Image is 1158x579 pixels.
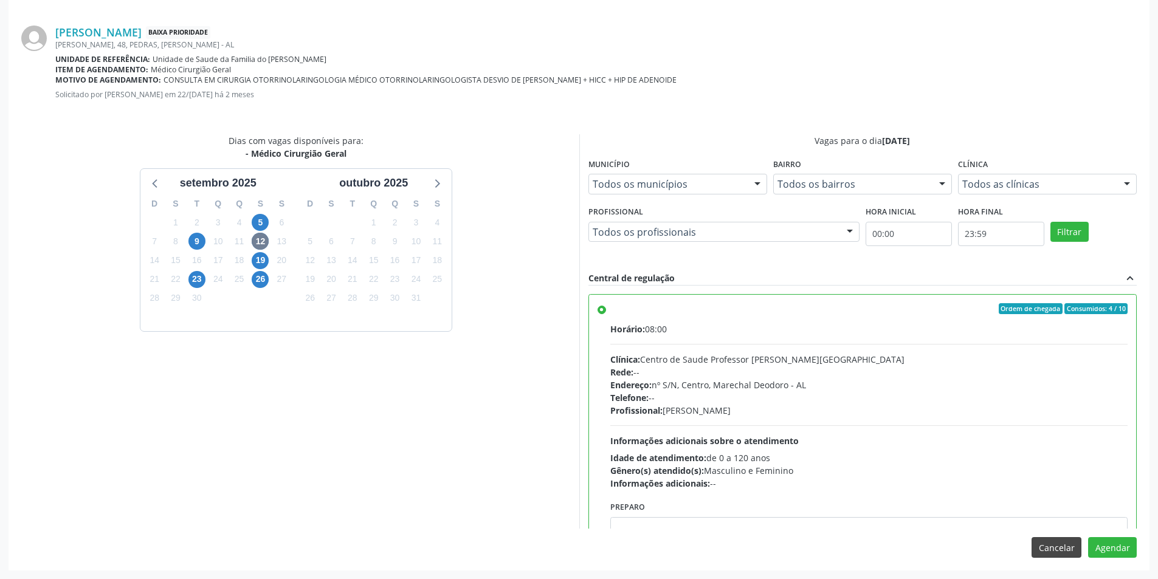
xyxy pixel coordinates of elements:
div: Masculino e Feminino [610,464,1128,477]
span: Baixa Prioridade [146,26,210,39]
span: Rede: [610,366,633,378]
span: domingo, 28 de setembro de 2025 [146,290,163,307]
span: sábado, 27 de setembro de 2025 [273,271,290,288]
span: quarta-feira, 29 de outubro de 2025 [365,290,382,307]
div: -- [610,366,1128,379]
span: Gênero(s) atendido(s): [610,465,704,476]
span: segunda-feira, 15 de setembro de 2025 [167,252,184,269]
span: sexta-feira, 10 de outubro de 2025 [407,233,424,250]
span: terça-feira, 21 de outubro de 2025 [344,271,361,288]
span: sexta-feira, 3 de outubro de 2025 [407,214,424,231]
span: terça-feira, 16 de setembro de 2025 [188,252,205,269]
span: Ordem de chegada [999,303,1063,314]
span: quinta-feira, 30 de outubro de 2025 [387,290,404,307]
div: S [427,194,448,213]
div: S [271,194,292,213]
span: domingo, 26 de outubro de 2025 [302,290,319,307]
button: Agendar [1088,537,1137,558]
div: Q [384,194,405,213]
span: quarta-feira, 15 de outubro de 2025 [365,252,382,269]
span: segunda-feira, 13 de outubro de 2025 [323,252,340,269]
span: quinta-feira, 25 de setembro de 2025 [231,271,248,288]
span: terça-feira, 7 de outubro de 2025 [344,233,361,250]
span: Todos os profissionais [593,226,835,238]
div: setembro 2025 [175,175,261,191]
div: S [165,194,187,213]
span: terça-feira, 2 de setembro de 2025 [188,214,205,231]
span: quinta-feira, 9 de outubro de 2025 [387,233,404,250]
div: -- [610,477,1128,490]
span: sábado, 11 de outubro de 2025 [429,233,446,250]
label: Bairro [773,156,801,174]
span: quinta-feira, 11 de setembro de 2025 [231,233,248,250]
span: terça-feira, 28 de outubro de 2025 [344,290,361,307]
span: segunda-feira, 29 de setembro de 2025 [167,290,184,307]
div: 08:00 [610,323,1128,335]
span: domingo, 7 de setembro de 2025 [146,233,163,250]
span: segunda-feira, 8 de setembro de 2025 [167,233,184,250]
span: domingo, 19 de outubro de 2025 [302,271,319,288]
i: expand_less [1123,272,1137,285]
span: sábado, 4 de outubro de 2025 [429,214,446,231]
span: Informações adicionais: [610,478,710,489]
div: [PERSON_NAME], 48, PEDRAS, [PERSON_NAME] - AL [55,39,1137,50]
span: quinta-feira, 18 de setembro de 2025 [231,252,248,269]
img: img [21,26,47,51]
span: Horário: [610,323,645,335]
label: Hora final [958,203,1003,222]
div: T [342,194,363,213]
span: sexta-feira, 5 de setembro de 2025 [252,214,269,231]
span: sábado, 25 de outubro de 2025 [429,271,446,288]
b: Unidade de referência: [55,54,150,64]
span: domingo, 21 de setembro de 2025 [146,271,163,288]
input: Selecione o horário [866,222,952,246]
div: Q [363,194,384,213]
span: Idade de atendimento: [610,452,706,464]
div: Centro de Saude Professor [PERSON_NAME][GEOGRAPHIC_DATA] [610,353,1128,366]
span: quarta-feira, 10 de setembro de 2025 [210,233,227,250]
span: Endereço: [610,379,652,391]
div: D [144,194,165,213]
span: Todos os municípios [593,178,742,190]
span: quarta-feira, 8 de outubro de 2025 [365,233,382,250]
label: Município [588,156,630,174]
span: domingo, 5 de outubro de 2025 [302,233,319,250]
span: quarta-feira, 24 de setembro de 2025 [210,271,227,288]
span: terça-feira, 30 de setembro de 2025 [188,290,205,307]
div: Dias com vagas disponíveis para: [229,134,364,160]
span: sexta-feira, 24 de outubro de 2025 [407,271,424,288]
div: nº S/N, Centro, Marechal Deodoro - AL [610,379,1128,391]
span: sexta-feira, 19 de setembro de 2025 [252,252,269,269]
span: sexta-feira, 31 de outubro de 2025 [407,290,424,307]
span: quarta-feira, 3 de setembro de 2025 [210,214,227,231]
label: Profissional [588,203,643,222]
label: Hora inicial [866,203,916,222]
div: S [405,194,427,213]
span: terça-feira, 23 de setembro de 2025 [188,271,205,288]
div: - Médico Cirurgião Geral [229,147,364,160]
span: domingo, 14 de setembro de 2025 [146,252,163,269]
span: segunda-feira, 27 de outubro de 2025 [323,290,340,307]
div: D [300,194,321,213]
span: quinta-feira, 16 de outubro de 2025 [387,252,404,269]
span: Profissional: [610,405,663,416]
span: Médico Cirurgião Geral [151,64,231,75]
b: Item de agendamento: [55,64,148,75]
span: domingo, 12 de outubro de 2025 [302,252,319,269]
span: segunda-feira, 22 de setembro de 2025 [167,271,184,288]
span: sábado, 6 de setembro de 2025 [273,214,290,231]
span: quarta-feira, 22 de outubro de 2025 [365,271,382,288]
span: segunda-feira, 20 de outubro de 2025 [323,271,340,288]
span: CONSULTA EM CIRURGIA OTORRINOLARINGOLOGIA MÉDICO OTORRINOLARINGOLOGISTA DESVIO DE [PERSON_NAME] +... [164,75,677,85]
span: segunda-feira, 6 de outubro de 2025 [323,233,340,250]
div: T [186,194,207,213]
div: S [250,194,271,213]
span: Clínica: [610,354,640,365]
a: [PERSON_NAME] [55,26,142,39]
label: Clínica [958,156,988,174]
span: Consumidos: 4 / 10 [1064,303,1128,314]
div: Q [207,194,229,213]
span: [DATE] [882,135,910,146]
span: Unidade de Saude da Familia do [PERSON_NAME] [153,54,326,64]
b: Motivo de agendamento: [55,75,161,85]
